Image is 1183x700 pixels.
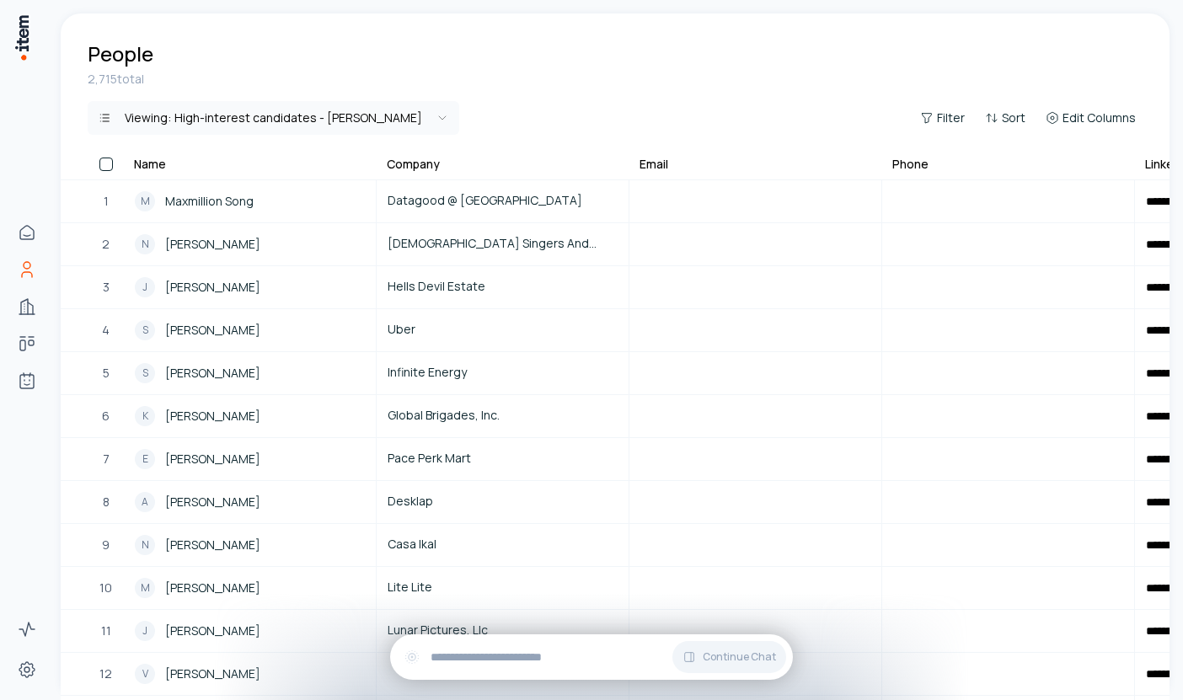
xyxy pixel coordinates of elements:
span: 4 [102,321,110,339]
a: [DEMOGRAPHIC_DATA] Singers And Songwriters Club [377,224,628,265]
span: 5 [103,364,110,382]
span: 11 [101,622,111,640]
a: Activity [10,612,44,646]
div: Company [387,156,440,173]
a: A[PERSON_NAME] [125,482,375,522]
span: 9 [102,536,110,554]
span: [PERSON_NAME] [165,364,260,382]
a: M[PERSON_NAME] [125,568,375,608]
span: 12 [99,665,112,683]
a: E[PERSON_NAME] [125,439,375,479]
span: [PERSON_NAME] [165,450,260,468]
a: N[PERSON_NAME] [125,525,375,565]
a: Home [10,216,44,249]
div: 2,715 total [88,71,1143,88]
a: Agents [10,364,44,398]
a: Global Brigades, Inc. [377,396,628,436]
div: M [135,191,155,211]
div: A [135,492,155,512]
span: Lunar Pictures, Llc [388,621,618,639]
div: S [135,320,155,340]
span: Lite Lite [388,578,618,596]
span: [PERSON_NAME] [165,407,260,425]
div: Email [640,156,668,173]
div: S [135,363,155,383]
span: [PERSON_NAME] [165,665,260,683]
a: Desklap [377,482,628,522]
span: [PERSON_NAME] [165,622,260,640]
a: Uber [377,310,628,350]
span: Pace Perk Mart [388,449,618,468]
a: Pace Perk Mart [377,439,628,479]
span: [PERSON_NAME] [165,235,260,254]
div: Phone [892,156,929,173]
span: [DEMOGRAPHIC_DATA] Singers And Songwriters Club [388,234,618,253]
a: S[PERSON_NAME] [125,310,375,350]
button: Continue Chat [672,641,786,673]
a: Hells Devil Estate [377,267,628,307]
span: Filter [937,110,965,126]
span: Casa Ikal [388,535,618,553]
button: Filter [913,106,972,130]
h1: People [88,40,153,67]
img: Item Brain Logo [13,13,30,61]
span: Edit Columns [1063,110,1136,126]
span: Datagood @ [GEOGRAPHIC_DATA] [388,191,618,210]
a: Settings [10,653,44,687]
span: 2 [102,235,110,254]
a: S[PERSON_NAME] [125,353,375,393]
div: V [135,664,155,684]
div: N [135,535,155,555]
a: N[PERSON_NAME] [125,224,375,265]
div: E [135,449,155,469]
span: 3 [103,278,110,297]
div: K [135,406,155,426]
span: [PERSON_NAME] [165,321,260,339]
a: K[PERSON_NAME] [125,396,375,436]
a: Deals [10,327,44,361]
a: J[PERSON_NAME] [125,611,375,651]
a: Lunar Pictures, Llc [377,611,628,651]
span: Hells Devil Estate [388,277,618,296]
span: Maxmillion Song [165,192,254,211]
div: N [135,234,155,254]
a: V[PERSON_NAME] [125,654,375,694]
span: Infinite Energy [388,363,618,382]
a: Companies [10,290,44,323]
div: M [135,578,155,598]
span: [PERSON_NAME] [165,536,260,554]
div: J [135,621,155,641]
a: Infinite Energy [377,353,628,393]
button: Sort [978,106,1032,130]
span: Global Brigades, Inc. [388,406,618,425]
a: MMaxmillion Song [125,181,375,222]
span: 10 [99,579,112,597]
a: Datagood @ [GEOGRAPHIC_DATA] [377,181,628,222]
div: Name [134,156,166,173]
span: 8 [103,493,110,511]
a: Lite Lite [377,568,628,608]
a: Casa Ikal [377,525,628,565]
span: 1 [104,192,109,211]
div: Continue Chat [390,634,793,680]
span: Sort [1002,110,1025,126]
span: Continue Chat [703,650,776,664]
span: 7 [103,450,110,468]
a: J[PERSON_NAME] [125,267,375,307]
div: Viewing: [125,110,422,126]
span: 6 [102,407,110,425]
span: Desklap [388,492,618,510]
span: [PERSON_NAME] [165,579,260,597]
span: [PERSON_NAME] [165,493,260,511]
button: Edit Columns [1039,106,1143,130]
span: [PERSON_NAME] [165,278,260,297]
a: People [10,253,44,286]
span: Uber [388,320,618,339]
div: J [135,277,155,297]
